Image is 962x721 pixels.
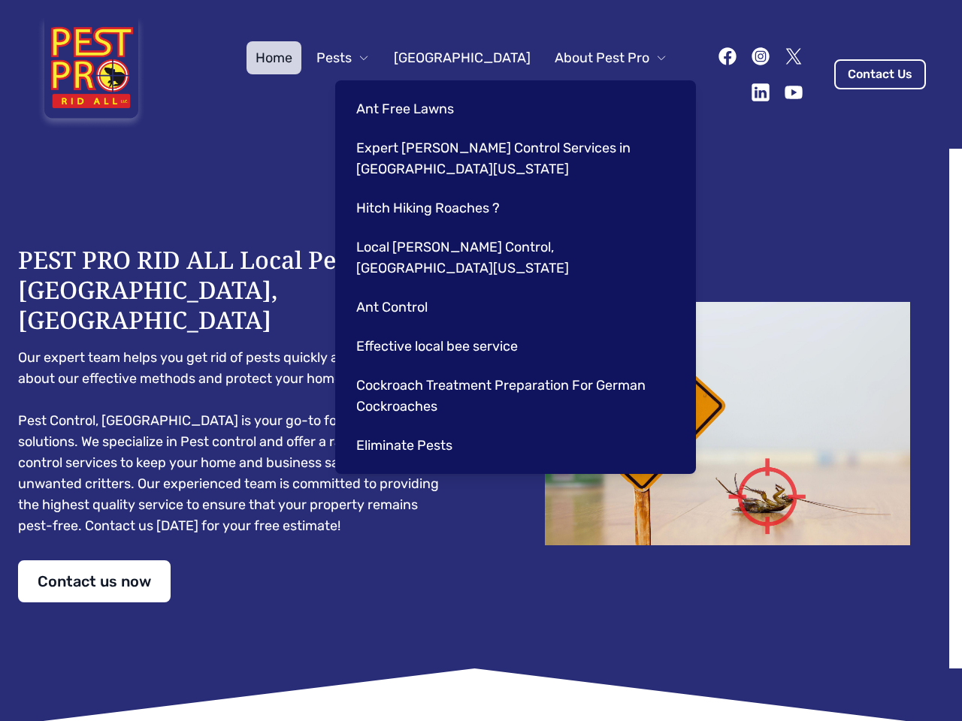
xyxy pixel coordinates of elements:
a: Ant Free Lawns [347,92,678,125]
span: Pests [316,47,352,68]
a: Contact us now [18,560,171,602]
a: Ant Control [347,291,678,324]
h1: PEST PRO RID ALL Local Pest Control [GEOGRAPHIC_DATA], [GEOGRAPHIC_DATA] [18,245,451,335]
a: Local [PERSON_NAME] Control, [GEOGRAPHIC_DATA][US_STATE] [347,231,678,285]
button: About Pest Pro [546,41,676,74]
span: About Pest Pro [555,47,649,68]
img: Pest Pro Rid All [36,18,147,131]
button: Pest Control Community B2B [331,74,550,107]
a: Blog [556,74,602,107]
a: [GEOGRAPHIC_DATA] [385,41,540,74]
a: Home [247,41,301,74]
a: Contact Us [834,59,926,89]
a: Effective local bee service [347,330,678,363]
a: Expert [PERSON_NAME] Control Services in [GEOGRAPHIC_DATA][US_STATE] [347,131,678,186]
a: Cockroach Treatment Preparation For German Cockroaches [347,369,678,423]
a: Contact [608,74,676,107]
img: Dead cockroach on floor with caution sign pest control [511,302,944,545]
pre: Our expert team helps you get rid of pests quickly and safely. Learn about our effective methods ... [18,347,451,536]
button: Pests [307,41,379,74]
a: Hitch Hiking Roaches ? [347,192,678,225]
a: Eliminate Pests [347,429,678,462]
